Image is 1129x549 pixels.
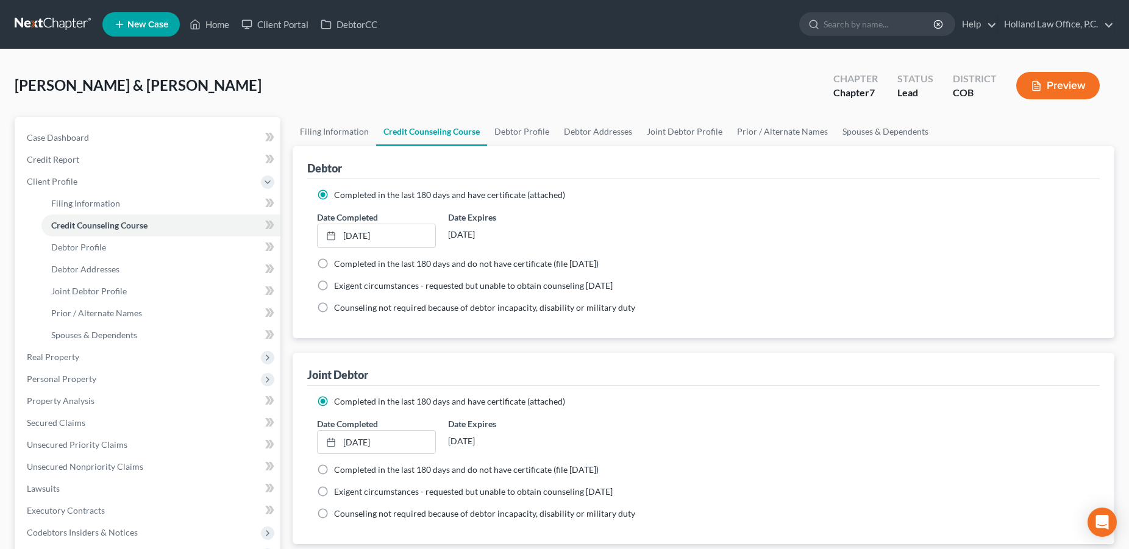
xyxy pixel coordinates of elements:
[487,117,557,146] a: Debtor Profile
[17,456,280,478] a: Unsecured Nonpriority Claims
[869,87,875,98] span: 7
[897,86,933,100] div: Lead
[51,264,119,274] span: Debtor Addresses
[307,367,368,382] div: Joint Debtor
[953,72,997,86] div: District
[41,236,280,258] a: Debtor Profile
[17,390,280,412] a: Property Analysis
[27,132,89,143] span: Case Dashboard
[41,302,280,324] a: Prior / Alternate Names
[835,117,936,146] a: Spouses & Dependents
[334,280,613,291] span: Exigent circumstances - requested but unable to obtain counseling [DATE]
[334,302,635,313] span: Counseling not required because of debtor incapacity, disability or military duty
[317,417,378,430] label: Date Completed
[953,86,997,100] div: COB
[27,176,77,186] span: Client Profile
[41,324,280,346] a: Spouses & Dependents
[334,464,599,475] span: Completed in the last 180 days and do not have certificate (file [DATE])
[334,486,613,497] span: Exigent circumstances - requested but unable to obtain counseling [DATE]
[235,13,315,35] a: Client Portal
[41,280,280,302] a: Joint Debtor Profile
[51,286,127,296] span: Joint Debtor Profile
[27,154,79,165] span: Credit Report
[51,330,137,340] span: Spouses & Dependents
[1088,508,1117,537] div: Open Intercom Messenger
[334,189,565,200] span: Completed in the last 180 days and have certificate (attached)
[833,86,878,100] div: Chapter
[27,374,96,384] span: Personal Property
[293,117,376,146] a: Filing Information
[557,117,639,146] a: Debtor Addresses
[41,193,280,214] a: Filing Information
[27,505,105,515] span: Executory Contracts
[27,352,79,362] span: Real Property
[448,417,567,430] label: Date Expires
[127,20,168,29] span: New Case
[824,13,935,35] input: Search by name...
[317,211,378,224] label: Date Completed
[897,72,933,86] div: Status
[17,149,280,171] a: Credit Report
[318,431,435,454] a: [DATE]
[307,161,342,175] div: Debtor
[27,483,60,494] span: Lawsuits
[41,214,280,236] a: Credit Counseling Course
[27,461,143,472] span: Unsecured Nonpriority Claims
[51,198,120,208] span: Filing Information
[51,220,148,230] span: Credit Counseling Course
[17,500,280,522] a: Executory Contracts
[51,242,106,252] span: Debtor Profile
[15,76,262,94] span: [PERSON_NAME] & [PERSON_NAME]
[27,439,127,450] span: Unsecured Priority Claims
[448,430,567,452] div: [DATE]
[51,308,142,318] span: Prior / Alternate Names
[17,434,280,456] a: Unsecured Priority Claims
[639,117,730,146] a: Joint Debtor Profile
[27,527,138,537] span: Codebtors Insiders & Notices
[41,258,280,280] a: Debtor Addresses
[376,117,487,146] a: Credit Counseling Course
[183,13,235,35] a: Home
[27,395,94,406] span: Property Analysis
[17,412,280,434] a: Secured Claims
[1016,72,1100,99] button: Preview
[334,258,599,269] span: Completed in the last 180 days and do not have certificate (file [DATE])
[334,396,565,406] span: Completed in the last 180 days and have certificate (attached)
[315,13,383,35] a: DebtorCC
[448,211,567,224] label: Date Expires
[956,13,997,35] a: Help
[998,13,1114,35] a: Holland Law Office, P.C.
[730,117,835,146] a: Prior / Alternate Names
[448,224,567,246] div: [DATE]
[17,478,280,500] a: Lawsuits
[318,224,435,247] a: [DATE]
[27,417,85,428] span: Secured Claims
[833,72,878,86] div: Chapter
[334,508,635,519] span: Counseling not required because of debtor incapacity, disability or military duty
[17,127,280,149] a: Case Dashboard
